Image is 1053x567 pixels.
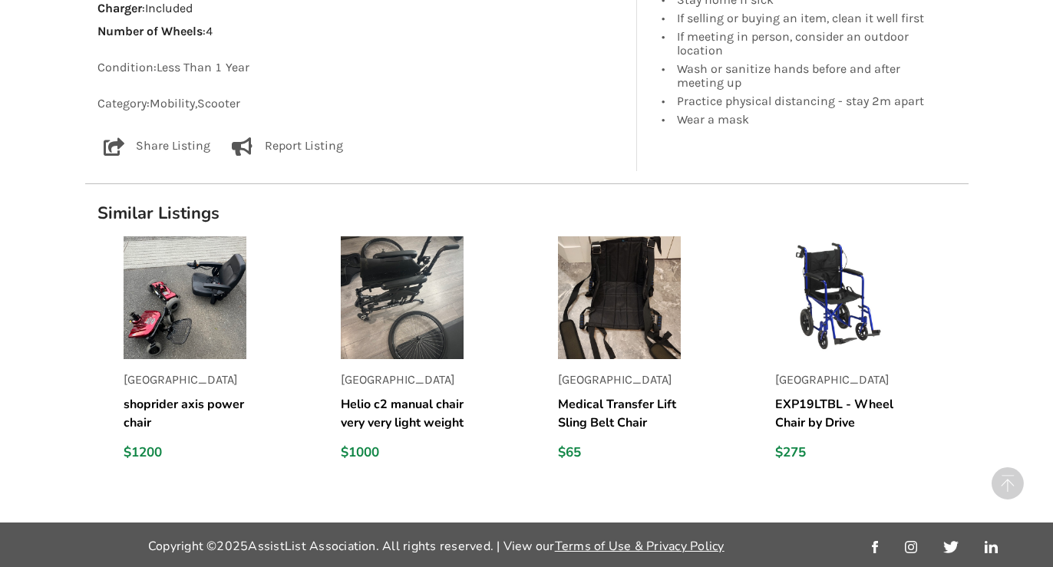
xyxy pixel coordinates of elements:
[677,110,936,127] div: Wear a mask
[124,371,246,389] p: [GEOGRAPHIC_DATA]
[136,137,210,156] p: Share Listing
[97,1,142,15] strong: Charger
[985,541,998,553] img: linkedin_link
[97,59,625,77] p: Condition: Less Than 1 Year
[677,60,936,92] div: Wash or sanitize hands before and after meeting up
[558,444,681,461] div: $65
[775,395,898,432] h5: EXP19LTBL - Wheel Chair by Drive
[341,444,464,461] div: $1000
[905,541,917,553] img: instagram_link
[97,24,203,38] strong: Number of Wheels
[775,236,968,473] a: listing[GEOGRAPHIC_DATA]EXP19LTBL - Wheel Chair by Drive$275
[677,28,936,60] div: If meeting in person, consider an outdoor location
[872,541,878,553] img: facebook_link
[555,538,725,555] a: Terms of Use & Privacy Policy
[775,444,898,461] div: $275
[558,236,751,473] a: listing[GEOGRAPHIC_DATA]Medical Transfer Lift Sling Belt Chair Safety Mobility Aids Equipment$65
[85,203,969,224] h1: Similar Listings
[97,95,625,113] p: Category: Mobility , Scooter
[124,236,316,473] a: listing[GEOGRAPHIC_DATA]shoprider axis power chair$1200
[265,137,343,156] p: Report Listing
[943,541,958,553] img: twitter_link
[558,371,681,389] p: [GEOGRAPHIC_DATA]
[124,236,246,359] img: listing
[775,371,898,389] p: [GEOGRAPHIC_DATA]
[341,236,464,359] img: listing
[124,395,246,432] h5: shoprider axis power chair
[558,236,681,359] img: listing
[124,444,246,461] div: $1200
[341,236,533,473] a: listing[GEOGRAPHIC_DATA]Helio c2 manual chair very very light weight$1000
[677,92,936,110] div: Practice physical distancing - stay 2m apart
[341,371,464,389] p: [GEOGRAPHIC_DATA]
[558,395,681,432] h5: Medical Transfer Lift Sling Belt Chair Safety Mobility Aids Equipment
[97,23,625,41] p: : 4
[775,236,898,359] img: listing
[677,9,936,28] div: If selling or buying an item, clean it well first
[341,395,464,432] h5: Helio c2 manual chair very very light weight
